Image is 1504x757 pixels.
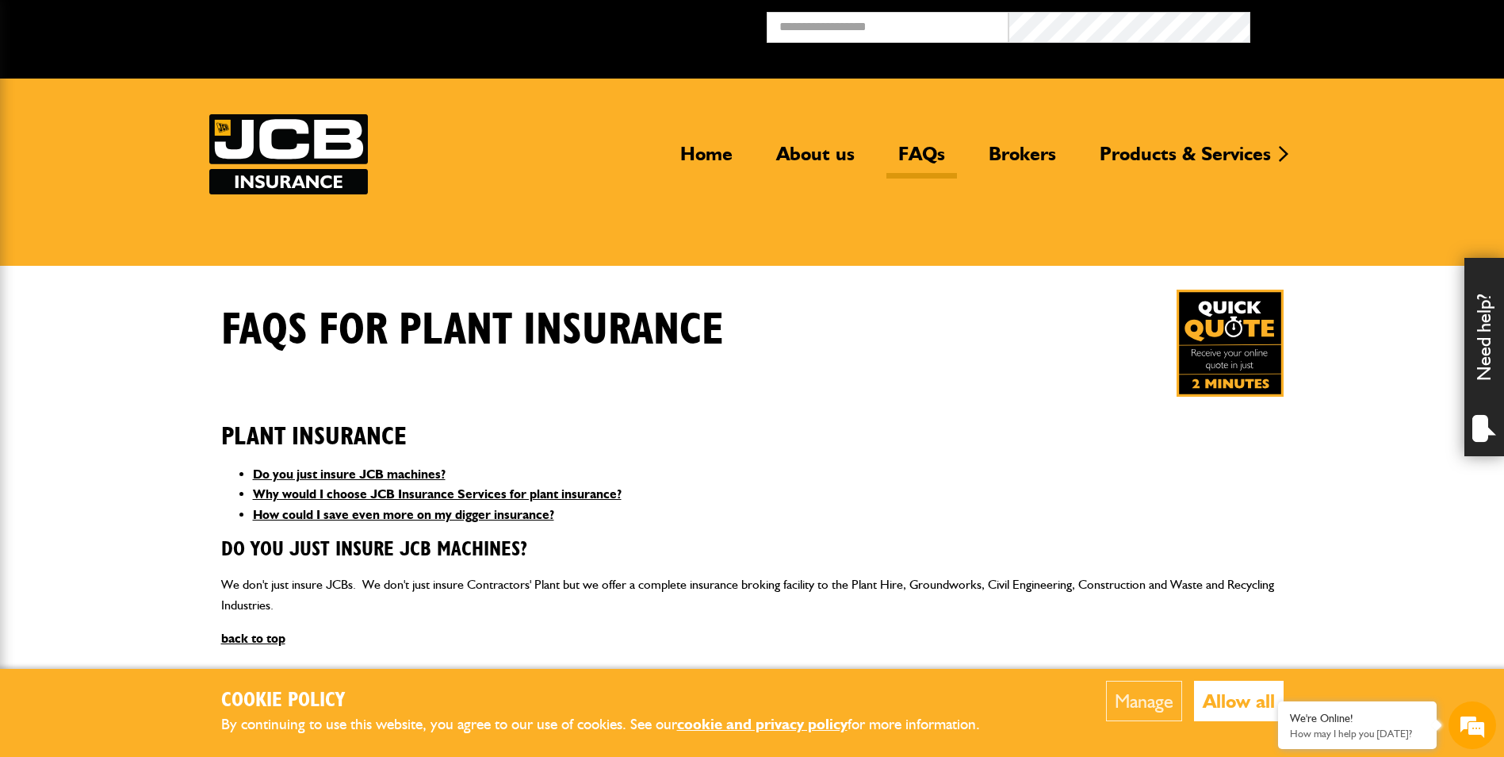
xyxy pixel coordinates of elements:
button: Allow all [1194,681,1284,721]
a: JCB Insurance Services [209,114,368,194]
p: We don't just insure JCBs. We don't just insure Contractors' Plant but we offer a complete insura... [221,574,1284,615]
h2: Plant insurance [221,398,1284,452]
img: Quick Quote [1177,290,1284,397]
a: Why would I choose JCB Insurance Services for plant insurance? [253,486,622,501]
p: By continuing to use this website, you agree to our use of cookies. See our for more information. [221,713,1006,737]
div: We're Online! [1290,712,1425,725]
p: How may I help you today? [1290,728,1425,740]
img: JCB Insurance Services logo [209,114,368,194]
a: Do you just insure JCB machines? [253,467,446,482]
button: Manage [1106,681,1182,721]
a: Get your insurance quote in just 2-minutes [1177,290,1284,397]
a: cookie and privacy policy [677,715,848,733]
a: Home [668,142,744,179]
a: back to top [221,631,285,646]
div: Need help? [1464,258,1504,456]
a: About us [764,142,867,179]
h2: Cookie Policy [221,689,1006,713]
a: Brokers [977,142,1068,179]
button: Broker Login [1250,12,1492,37]
h3: Do you just insure JCB machines? [221,538,1284,563]
a: Products & Services [1088,142,1283,179]
h1: FAQS for Plant insurance [221,304,724,357]
a: How could I save even more on my digger insurance? [253,507,554,522]
a: FAQs [886,142,957,179]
